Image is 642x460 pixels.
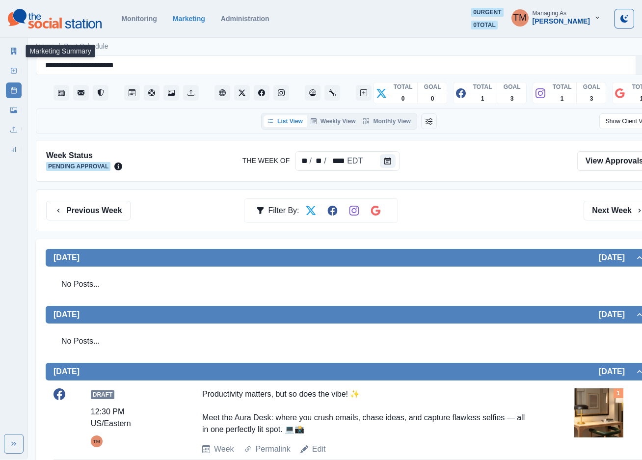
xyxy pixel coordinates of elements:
[214,443,234,455] a: Week
[73,85,89,101] button: Messages
[4,434,24,454] button: Expand
[163,85,179,101] button: Media Library
[53,253,80,262] h2: [DATE]
[36,41,54,52] a: Home
[401,94,405,103] p: 0
[234,85,250,101] button: Twitter
[394,82,413,91] p: TOTAL
[121,15,157,23] a: Monitoring
[6,122,22,137] a: Uploads
[324,85,340,101] button: Administration
[295,151,400,171] div: The Week Of
[599,367,635,376] h2: [DATE]
[298,155,364,167] div: Date
[513,6,527,29] div: Tony Manalo
[561,94,564,103] p: 1
[615,9,634,28] button: Toggle Mode
[312,443,326,455] a: Edit
[359,115,414,127] button: Monthly View
[298,155,308,167] div: The Week Of
[366,201,386,220] button: Filter by Google
[307,115,360,127] button: Weekly View
[533,17,590,26] div: [PERSON_NAME]
[504,8,609,27] button: Managing As[PERSON_NAME]
[64,41,108,52] a: Post Schedule
[53,85,69,101] button: Stream
[323,155,327,167] div: /
[431,94,434,103] p: 0
[481,94,484,103] p: 1
[256,201,299,220] div: Filter By:
[583,82,600,91] p: GOAL
[309,155,313,167] div: /
[273,85,289,101] button: Instagram
[214,85,230,101] button: Client Website
[46,162,110,171] span: Pending Approval
[346,155,364,167] div: The Week Of
[471,21,498,29] span: 0 total
[574,388,623,437] img: wkgco4swwnehhf8sdthu
[313,155,323,167] div: The Week Of
[590,94,593,103] p: 3
[6,63,22,79] a: New Post
[242,156,290,166] label: The Week Of
[553,82,572,91] p: TOTAL
[510,94,514,103] p: 3
[93,435,100,447] div: Tony Manalo
[473,82,492,91] p: TOTAL
[6,82,22,98] a: Post Schedule
[301,201,321,220] button: Filter by Twitter
[533,10,566,17] div: Managing As
[6,102,22,118] a: Media Library
[380,154,396,168] button: The Week Of
[144,85,160,101] button: Content Pool
[46,201,131,220] button: Previous Week
[614,388,623,398] div: Total Media Attached
[254,85,269,101] button: Facebook
[6,43,22,59] a: Marketing Summary
[58,41,60,52] span: /
[46,151,122,160] h2: Week Status
[599,310,635,319] h2: [DATE]
[8,9,102,28] img: logoTextSVG.62801f218bc96a9b266caa72a09eb111.svg
[323,201,343,220] button: Filter by Facebook
[202,388,533,435] div: Productivity matters, but so does the vibe! ✨ Meet the Aura Desk: where you crush emails, chase i...
[504,82,521,91] p: GOAL
[6,141,22,157] a: Review Summary
[53,367,80,376] h2: [DATE]
[36,41,108,52] nav: breadcrumb
[91,406,161,430] div: 12:30 PM US/Eastern
[93,85,108,101] button: Reviews
[221,15,269,23] a: Administration
[53,310,80,319] h2: [DATE]
[264,115,307,127] button: List View
[305,85,321,101] button: Dashboard
[424,82,441,91] p: GOAL
[183,85,199,101] button: Uploads
[91,390,115,399] span: Draft
[327,155,346,167] div: The Week Of
[471,8,503,17] span: 0 urgent
[599,253,635,262] h2: [DATE]
[173,15,205,23] a: Marketing
[421,113,437,129] button: Change View Order
[256,443,291,455] a: Permalink
[356,85,372,101] button: Create New Post
[345,201,364,220] button: Filter by Instagram
[124,85,140,101] button: Post Schedule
